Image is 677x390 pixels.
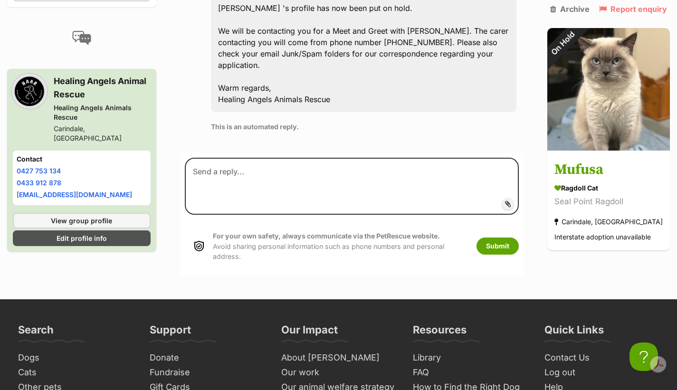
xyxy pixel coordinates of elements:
[17,154,147,164] h4: Contact
[477,238,519,255] button: Submit
[554,233,651,241] span: Interstate adoption unavailable
[554,215,663,228] div: Carindale, [GEOGRAPHIC_DATA]
[213,232,440,240] strong: For your own safety, always communicate via the PetRescue website.
[409,351,531,365] a: Library
[17,179,61,187] a: 0433 912 878
[599,5,667,13] a: Report enquiry
[146,365,268,380] a: Fundraise
[277,351,400,365] a: About [PERSON_NAME]
[17,167,61,175] a: 0427 753 134
[13,213,151,228] a: View group profile
[554,183,663,193] div: Ragdoll Cat
[409,365,531,380] a: FAQ
[13,230,151,246] a: Edit profile info
[14,365,136,380] a: Cats
[72,31,91,45] img: conversation-icon-4a6f8262b818ee0b60e3300018af0b2d0b884aa5de6e9bcb8d3d4eeb1a70a7c4.svg
[547,143,670,152] a: On Hold
[54,103,151,122] div: Healing Angels Animals Rescue
[547,152,670,250] a: Mufusa Ragdoll Cat Seal Point Ragdoll Carindale, [GEOGRAPHIC_DATA] Interstate adoption unavailable
[281,323,338,342] h3: Our Impact
[554,195,663,208] div: Seal Point Ragdoll
[13,75,46,108] img: Healing Angels Animals Rescue profile pic
[146,351,268,365] a: Donate
[54,75,151,101] h3: Healing Angels Animal Rescue
[547,28,670,150] img: Mufusa
[535,16,590,71] div: On Hold
[211,122,516,132] p: This is an automated reply.
[541,351,663,365] a: Contact Us
[550,5,590,13] a: Archive
[57,233,107,243] span: Edit profile info
[544,323,604,342] h3: Quick Links
[51,216,112,226] span: View group profile
[541,365,663,380] a: Log out
[54,124,151,143] div: Carindale, [GEOGRAPHIC_DATA]
[277,365,400,380] a: Our work
[413,323,467,342] h3: Resources
[554,159,663,181] h3: Mufusa
[18,323,54,342] h3: Search
[17,190,132,199] a: [EMAIL_ADDRESS][DOMAIN_NAME]
[14,351,136,365] a: Dogs
[629,342,658,371] iframe: Help Scout Beacon - Open
[150,323,191,342] h3: Support
[213,231,467,261] p: Avoid sharing personal information such as phone numbers and personal address.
